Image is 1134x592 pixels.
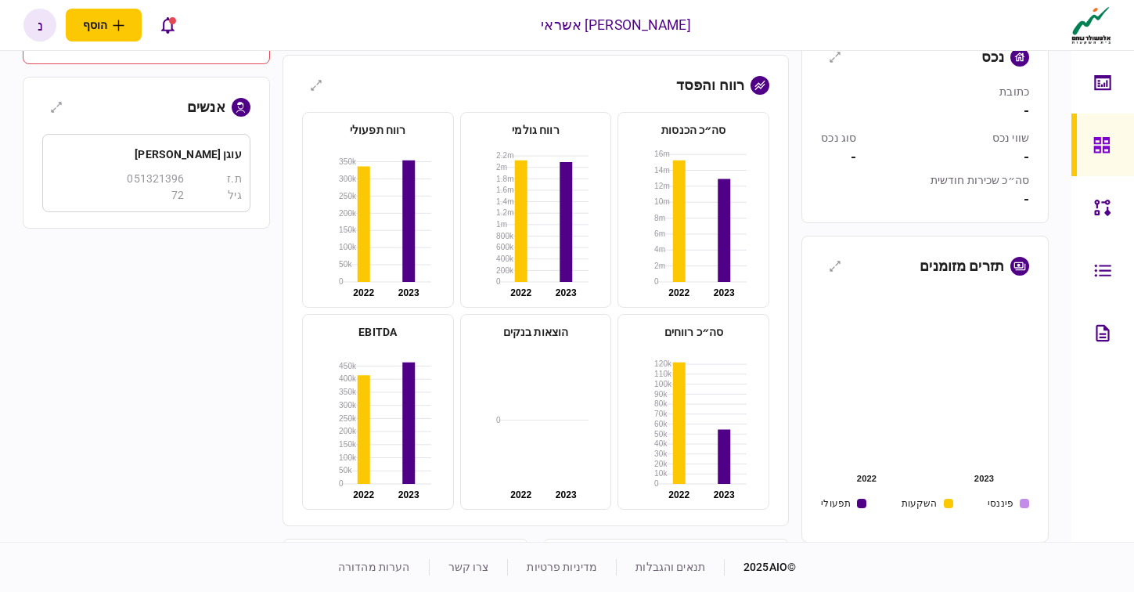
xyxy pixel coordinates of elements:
text: 2023 [974,474,994,483]
text: 10k [654,469,668,478]
div: 72 [51,187,185,204]
text: 400k [339,374,357,383]
text: 0 [654,277,659,286]
text: 2023 [398,287,419,298]
h4: סה״כ הכנסות [625,122,762,139]
text: 1.6m [496,186,514,194]
text: 50k [654,430,668,439]
text: 1m [496,220,507,229]
text: 8m [654,214,665,222]
a: תנאים והגבלות [635,561,705,573]
div: גיל [185,187,242,204]
text: 2023 [398,489,419,500]
text: 2022 [511,489,532,500]
text: 100k [654,380,672,388]
h4: רווח גולמי [467,122,605,139]
button: פתח רשימת התראות [151,9,184,42]
text: 2022 [668,287,689,298]
div: ת.ז [185,171,242,187]
h3: רווח והפסד [676,78,744,92]
text: 2022 [857,474,877,483]
text: 0 [339,479,344,488]
text: 0 [496,416,501,424]
text: 2022 [353,489,374,500]
a: צרו קשר [448,561,489,573]
h3: אנשים [187,100,225,114]
text: 0 [339,277,344,286]
div: שווי נכס [992,130,1029,146]
div: 2022 121,858 [676,485,736,530]
text: 1.2m [496,208,514,217]
h4: רווח תפעולי [309,122,447,139]
text: 12m [654,182,670,190]
text: 250k [339,414,357,423]
div: תפעולי [821,496,851,511]
text: 600k [496,243,514,251]
text: 2m [496,163,507,171]
text: 0 [496,277,501,286]
text: 2023 [556,287,577,298]
div: השקעות [902,496,938,511]
text: 450k [339,362,357,370]
text: 50k [339,260,352,269]
text: 70k [654,410,668,418]
text: 120k [654,359,672,368]
div: © 2025 AIO [724,559,796,576]
text: 2023 [556,489,577,500]
text: 40k [654,439,668,448]
div: סוג נכס [821,130,856,146]
text: 100k [339,243,357,251]
text: 30k [654,449,668,458]
h4: EBITDA [309,324,447,341]
text: 80k [654,399,668,408]
text: 350k [339,388,357,396]
text: 1.8m [496,175,514,183]
h3: - [821,104,1029,118]
text: 2m [654,262,665,270]
a: מדיניות פרטיות [527,561,597,573]
div: כתובת [821,84,1029,100]
div: [PERSON_NAME] אשראי [541,15,691,35]
div: סה״כ שכירות חודשית [931,172,1029,189]
text: 800k [496,232,514,240]
text: 1.4m [496,197,514,206]
text: 200k [339,209,357,218]
text: 50k [339,466,352,475]
text: 16m [654,150,670,158]
text: 6m [654,229,665,238]
button: פתח תפריט להוספת לקוח [66,9,142,42]
text: 300k [339,175,357,183]
text: 110k [654,370,672,378]
text: 200k [496,266,514,275]
text: 2023 [714,287,735,298]
div: פיננסי [988,496,1013,511]
text: 90k [654,390,668,399]
h3: - [931,193,1029,207]
text: 2022 [668,489,689,500]
img: client company logo [1068,5,1114,45]
text: 10m [654,197,670,206]
text: 100k [339,453,357,462]
h4: סה״כ רווחים [625,324,762,341]
h3: תזרים מזומנים [920,259,1004,273]
h4: עוגן [PERSON_NAME] [51,146,242,163]
text: 150k [339,440,357,449]
text: 14m [654,166,670,175]
text: 2022 [511,287,532,298]
text: 0 [654,479,659,488]
h3: - [992,150,1029,164]
text: 2.2m [496,151,514,160]
h3: נכס [981,50,1004,64]
text: 2022 [353,287,374,298]
text: 300k [339,401,357,410]
h3: - [821,150,856,164]
text: 200k [339,427,357,435]
div: 051321396 [51,171,185,187]
text: 4m [654,245,665,254]
text: 60k [654,420,668,428]
a: הערות מהדורה [338,561,410,573]
h4: הוצאות בנקים [467,324,605,341]
text: 20k [654,460,668,468]
button: נ [23,9,56,42]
